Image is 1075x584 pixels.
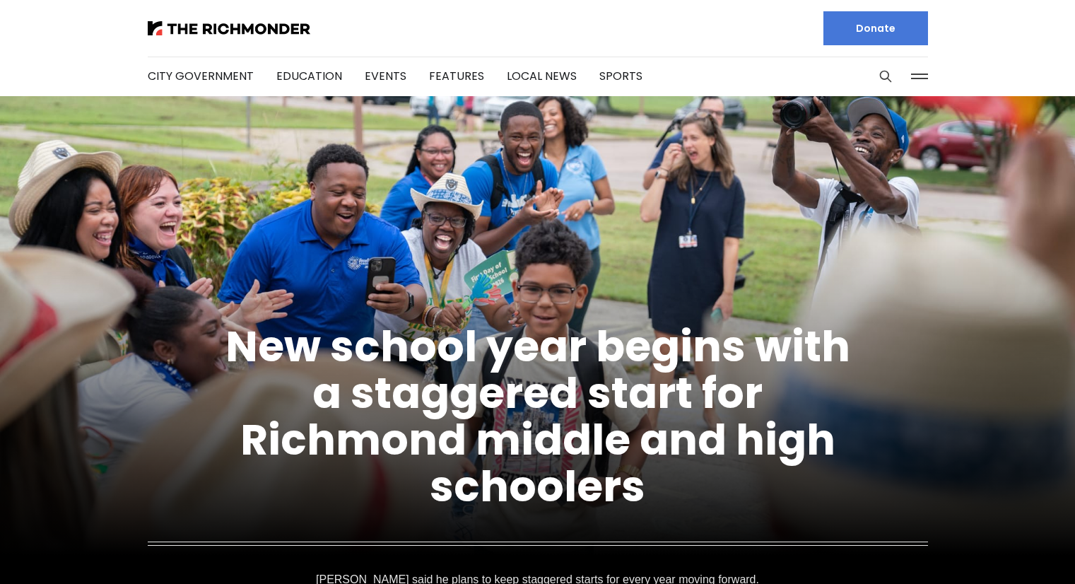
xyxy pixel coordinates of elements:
a: Events [365,68,406,84]
img: The Richmonder [148,21,310,35]
a: City Government [148,68,254,84]
a: New school year begins with a staggered start for Richmond middle and high schoolers [225,317,850,516]
button: Search this site [875,66,896,87]
a: Education [276,68,342,84]
a: Donate [823,11,928,45]
a: Sports [599,68,642,84]
a: Features [429,68,484,84]
a: Local News [507,68,577,84]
